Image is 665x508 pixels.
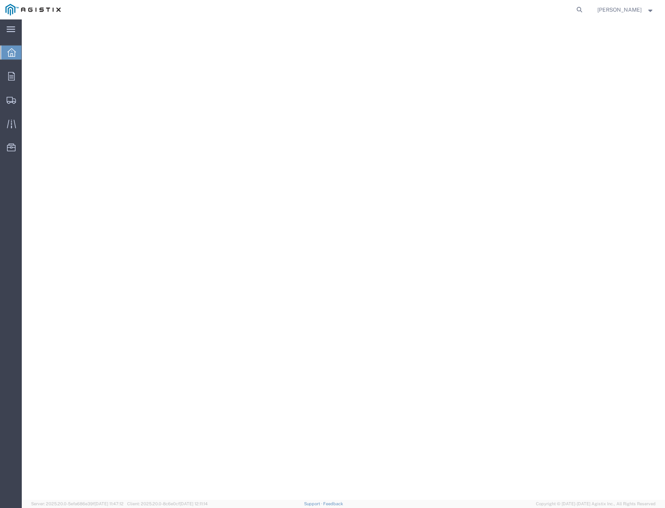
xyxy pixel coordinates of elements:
span: Copyright © [DATE]-[DATE] Agistix Inc., All Rights Reserved [536,501,656,507]
img: logo [5,4,61,16]
span: Leilani Castellanos [597,5,642,14]
a: Feedback [323,501,343,506]
a: Support [304,501,324,506]
span: [DATE] 11:47:12 [94,501,124,506]
span: Client: 2025.20.0-8c6e0cf [127,501,208,506]
iframe: FS Legacy Container [22,19,665,500]
span: Server: 2025.20.0-5efa686e39f [31,501,124,506]
span: [DATE] 12:11:14 [180,501,208,506]
button: [PERSON_NAME] [597,5,654,14]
